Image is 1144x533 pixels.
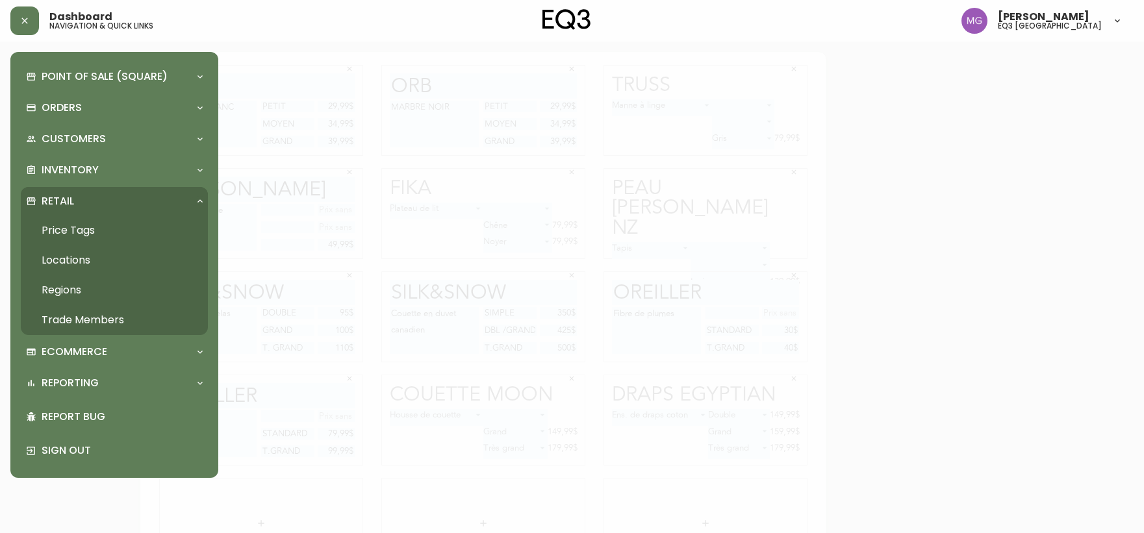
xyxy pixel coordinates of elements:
[21,400,208,434] div: Report Bug
[998,22,1102,30] h5: eq3 [GEOGRAPHIC_DATA]
[42,443,203,458] p: Sign Out
[42,194,74,208] p: Retail
[961,8,987,34] img: de8837be2a95cd31bb7c9ae23fe16153
[42,132,106,146] p: Customers
[542,9,591,30] img: logo
[49,12,112,22] span: Dashboard
[21,125,208,153] div: Customers
[42,345,107,359] p: Ecommerce
[49,22,153,30] h5: navigation & quick links
[21,93,208,122] div: Orders
[998,12,1089,22] span: [PERSON_NAME]
[42,410,203,424] p: Report Bug
[21,305,208,335] a: Trade Members
[21,434,208,467] div: Sign Out
[42,163,99,177] p: Inventory
[21,338,208,366] div: Ecommerce
[42,376,99,390] p: Reporting
[21,245,208,275] a: Locations
[21,275,208,305] a: Regions
[21,62,208,91] div: Point of Sale (Square)
[42,69,168,84] p: Point of Sale (Square)
[21,369,208,397] div: Reporting
[21,156,208,184] div: Inventory
[42,101,82,115] p: Orders
[21,216,208,245] a: Price Tags
[21,187,208,216] div: Retail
